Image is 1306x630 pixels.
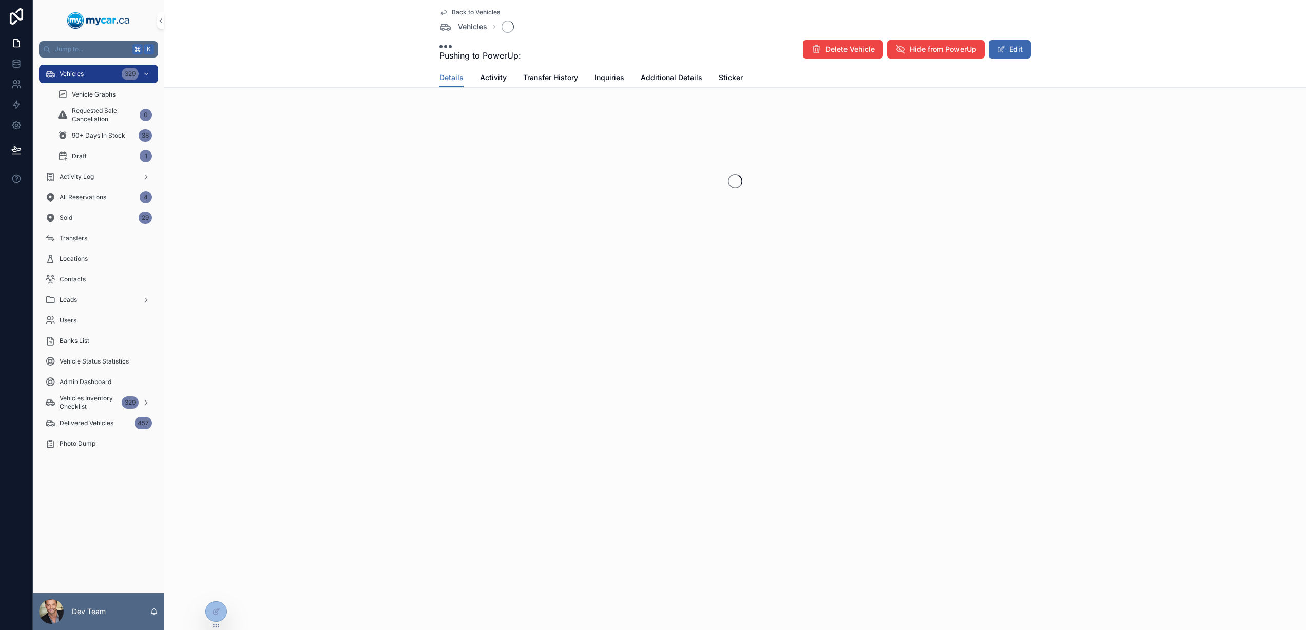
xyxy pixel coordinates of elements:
span: Activity Log [60,173,94,181]
span: Photo Dump [60,440,95,448]
a: Vehicles329 [39,65,158,83]
div: 4 [140,191,152,203]
span: Draft [72,152,87,160]
span: Requested Sale Cancellation [72,107,136,123]
a: Inquiries [594,68,624,89]
a: Vehicles [439,21,487,33]
span: Users [60,316,76,324]
span: Contacts [60,275,86,283]
a: Vehicle Status Statistics [39,352,158,371]
div: 457 [135,417,152,429]
a: Requested Sale Cancellation0 [51,106,158,124]
a: Photo Dump [39,434,158,453]
span: Sticker [719,72,743,83]
a: Transfer History [523,68,578,89]
a: Draft1 [51,147,158,165]
p: Dev Team [72,606,106,617]
span: Hide from PowerUp [910,44,976,54]
span: Leads [60,296,77,304]
a: Users [39,311,158,330]
span: Admin Dashboard [60,378,111,386]
a: All Reservations4 [39,188,158,206]
a: Admin Dashboard [39,373,158,391]
span: Vehicles [60,70,84,78]
div: 329 [122,396,139,409]
span: Pushing to PowerUp: [439,49,521,62]
span: Vehicles Inventory Checklist [60,394,118,411]
a: Activity Log [39,167,158,186]
span: Jump to... [55,45,128,53]
span: Delete Vehicle [825,44,875,54]
a: Sold29 [39,208,158,227]
a: 90+ Days In Stock38 [51,126,158,145]
span: Vehicle Graphs [72,90,116,99]
a: Locations [39,250,158,268]
a: Transfers [39,229,158,247]
div: scrollable content [33,58,164,466]
a: Banks List [39,332,158,350]
span: K [145,45,153,53]
span: Vehicles [458,22,487,32]
img: App logo [67,12,130,29]
div: 29 [139,212,152,224]
button: Edit [989,40,1031,59]
a: Details [439,68,464,88]
div: 1 [140,150,152,162]
span: Vehicle Status Statistics [60,357,129,366]
span: Banks List [60,337,89,345]
a: Leads [39,291,158,309]
button: Jump to...K [39,41,158,58]
a: Contacts [39,270,158,289]
span: Delivered Vehicles [60,419,113,427]
span: All Reservations [60,193,106,201]
a: Sticker [719,68,743,89]
span: Details [439,72,464,83]
span: 90+ Days In Stock [72,131,125,140]
a: Activity [480,68,507,89]
span: Transfers [60,234,87,242]
span: Transfer History [523,72,578,83]
div: 329 [122,68,139,80]
span: Back to Vehicles [452,8,500,16]
div: 38 [139,129,152,142]
span: Sold [60,214,72,222]
span: Locations [60,255,88,263]
a: Delivered Vehicles457 [39,414,158,432]
span: Additional Details [641,72,702,83]
button: Delete Vehicle [803,40,883,59]
a: Vehicles Inventory Checklist329 [39,393,158,412]
a: Back to Vehicles [439,8,500,16]
span: Inquiries [594,72,624,83]
span: Activity [480,72,507,83]
button: Hide from PowerUp [887,40,985,59]
a: Additional Details [641,68,702,89]
a: Vehicle Graphs [51,85,158,104]
div: 0 [140,109,152,121]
